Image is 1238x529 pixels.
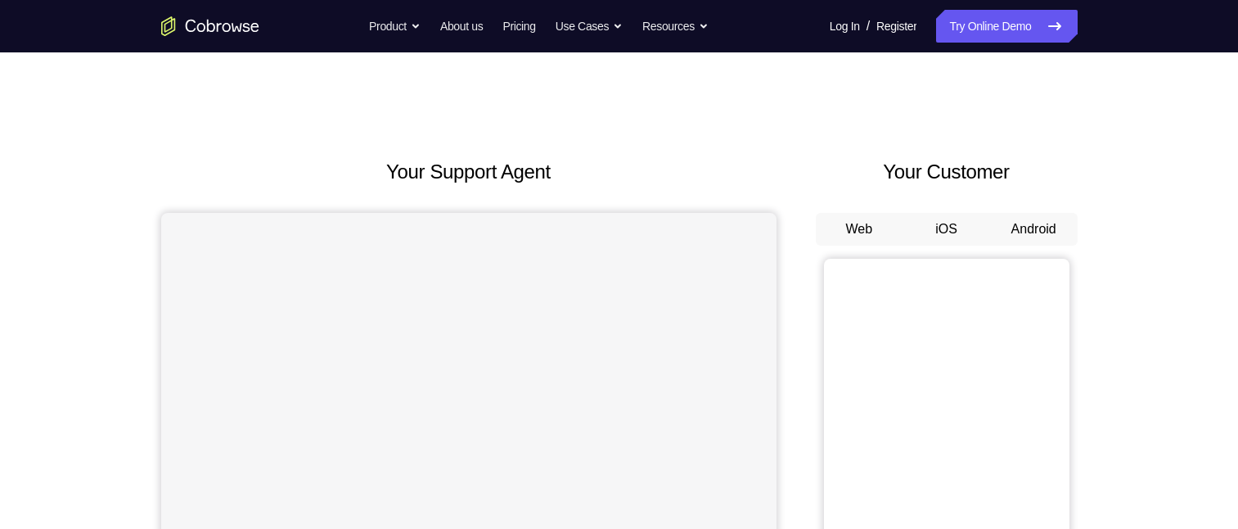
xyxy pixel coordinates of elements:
[936,10,1077,43] a: Try Online Demo
[876,10,916,43] a: Register
[816,157,1078,187] h2: Your Customer
[642,10,709,43] button: Resources
[990,213,1078,246] button: Android
[369,10,421,43] button: Product
[440,10,483,43] a: About us
[556,10,623,43] button: Use Cases
[867,16,870,36] span: /
[830,10,860,43] a: Log In
[502,10,535,43] a: Pricing
[816,213,903,246] button: Web
[161,157,777,187] h2: Your Support Agent
[161,16,259,36] a: Go to the home page
[903,213,990,246] button: iOS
